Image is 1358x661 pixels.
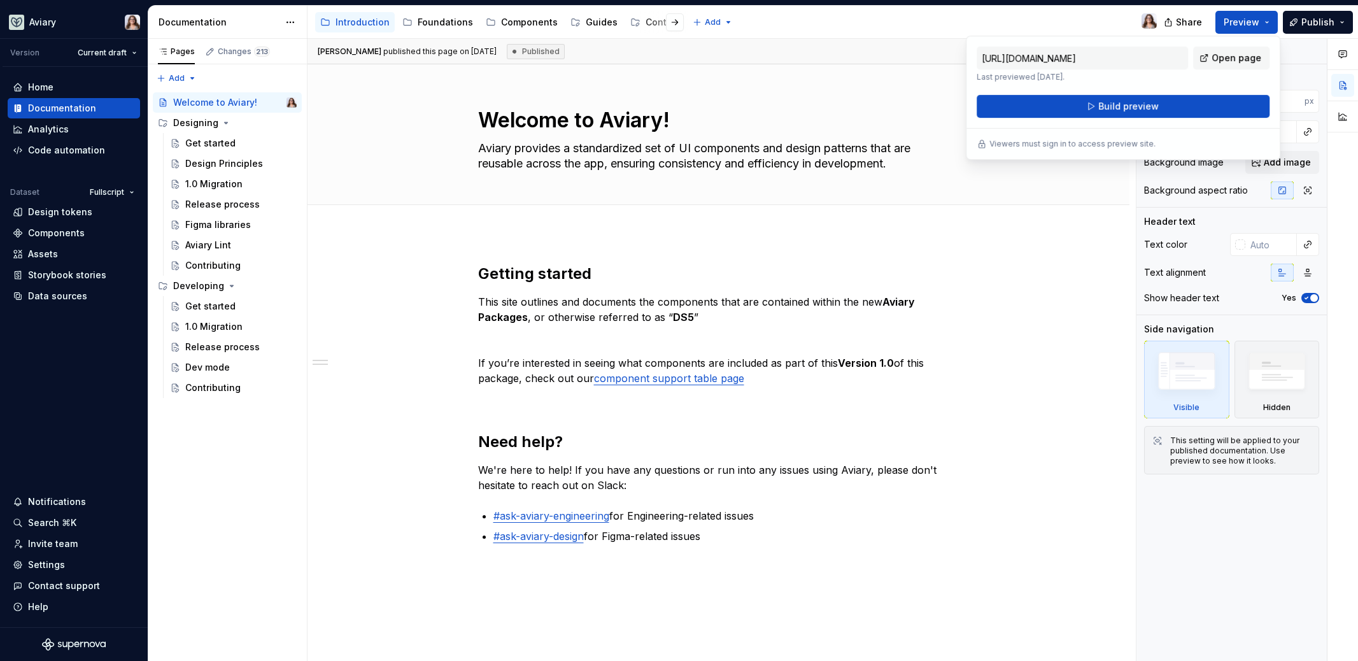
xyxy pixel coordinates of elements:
a: Settings [8,555,140,575]
div: Published [507,44,565,59]
div: Hidden [1263,402,1291,413]
div: Documentation [28,102,96,115]
a: Design Principles [165,153,302,174]
button: Add image [1245,151,1319,174]
div: Pages [158,46,195,57]
img: 256e2c79-9abd-4d59-8978-03feab5a3943.png [9,15,24,30]
p: px [1305,96,1314,106]
a: Open page [1193,46,1270,69]
a: Components [481,12,563,32]
button: Publish [1283,11,1353,34]
span: Fullscript [90,187,124,197]
button: Add [153,69,201,87]
div: Foundations [418,16,473,29]
span: Build preview [1098,100,1159,113]
div: Assets [28,248,58,260]
div: 1.0 Migration [185,178,243,190]
div: Data sources [28,290,87,302]
div: Analytics [28,123,69,136]
div: Documentation [159,16,279,29]
a: #ask-aviary-design [493,530,584,543]
img: Brittany Hogg [125,15,140,30]
a: #ask-aviary-engineering [493,509,609,522]
a: Components [8,223,140,243]
strong: Version 1.0 [838,357,894,369]
strong: DS5 [673,311,694,323]
button: AviaryBrittany Hogg [3,8,145,36]
a: Storybook stories [8,265,140,285]
div: Settings [28,558,65,571]
button: Help [8,597,140,617]
p: We're here to help! If you have any questions or run into any issues using Aviary, please don't h... [478,462,959,493]
div: Guides [586,16,618,29]
button: Preview [1215,11,1278,34]
div: Page tree [153,92,302,398]
div: Aviary Lint [185,239,231,252]
button: Share [1157,11,1210,34]
a: 1.0 Migration [165,316,302,337]
p: for Engineering-related issues [493,508,959,523]
button: Notifications [8,492,140,512]
button: Build preview [977,95,1270,118]
a: Aviary Lint [165,235,302,255]
div: Developing [173,280,224,292]
div: Background aspect ratio [1144,184,1248,197]
div: 1.0 Migration [185,320,243,333]
p: Viewers must sign in to access preview site. [989,139,1156,149]
a: Introduction [315,12,395,32]
span: Add [705,17,721,27]
div: Visible [1173,402,1199,413]
div: Invite team [28,537,78,550]
span: published this page on [DATE] [318,46,497,57]
a: Release process [165,194,302,215]
button: Contact support [8,576,140,596]
a: Data sources [8,286,140,306]
img: Brittany Hogg [1142,13,1157,29]
span: Open page [1212,52,1261,64]
div: Background image [1144,156,1224,169]
span: Add [169,73,185,83]
a: Analytics [8,119,140,139]
div: Header text [1144,215,1196,228]
div: Home [28,81,53,94]
a: 1.0 Migration [165,174,302,194]
a: Content [625,12,686,32]
div: Page tree [315,10,686,35]
span: Preview [1224,16,1259,29]
a: Figma libraries [165,215,302,235]
div: Show header text [1144,292,1219,304]
a: Get started [165,133,302,153]
div: Designing [173,117,218,129]
a: Get started [165,296,302,316]
a: component support table page [594,372,744,385]
span: Current draft [78,48,127,58]
p: This site outlines and documents the components that are contained within the new , or otherwise ... [478,294,959,325]
div: Notifications [28,495,86,508]
div: Design Principles [185,157,263,170]
div: Visible [1144,341,1229,418]
h2: Getting started [478,264,959,284]
p: If you’re interested in seeing what components are included as part of this of this package, chec... [478,355,959,386]
div: This setting will be applied to your published documentation. Use preview to see how it looks. [1170,436,1311,466]
button: Add [689,13,737,31]
div: Welcome to Aviary! [173,96,257,109]
div: Design tokens [28,206,92,218]
img: Brittany Hogg [286,97,297,108]
div: Hidden [1234,341,1320,418]
div: Contributing [185,381,241,394]
a: Code automation [8,140,140,160]
a: Assets [8,244,140,264]
span: Share [1176,16,1202,29]
a: Guides [565,12,623,32]
a: Home [8,77,140,97]
h2: Need help? [478,432,959,452]
button: Search ⌘K [8,513,140,533]
div: Developing [153,276,302,296]
textarea: Welcome to Aviary! [476,105,957,136]
a: Design tokens [8,202,140,222]
div: Release process [185,198,260,211]
span: [PERSON_NAME] [318,46,381,56]
div: Storybook stories [28,269,106,281]
div: Dataset [10,187,39,197]
a: Invite team [8,534,140,554]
